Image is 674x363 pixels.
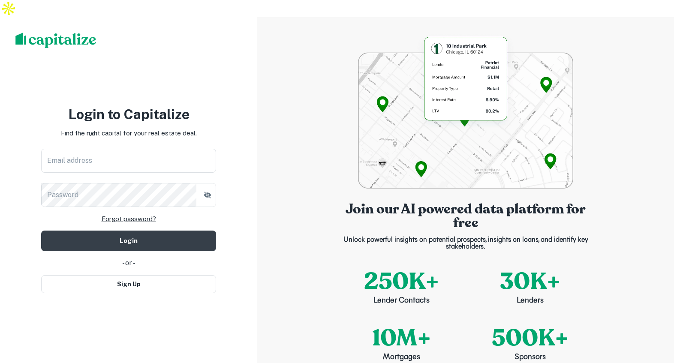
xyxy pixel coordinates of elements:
p: 250K+ [364,264,439,299]
p: Lenders [517,295,544,307]
a: Forgot password? [102,214,156,224]
p: Find the right capital for your real estate deal. [61,128,197,138]
h3: Login to Capitalize [41,104,216,125]
iframe: Chat Widget [631,294,674,336]
p: Join our AI powered data platform for free [337,202,594,230]
p: 30K+ [500,264,560,299]
p: Lender Contacts [373,295,430,307]
p: 10M+ [372,321,431,355]
button: Sign Up [41,275,216,293]
img: login-bg [358,34,573,189]
button: Login [41,231,216,251]
div: - or - [41,258,216,268]
p: 500K+ [492,321,569,355]
img: capitalize-logo.png [15,33,96,48]
p: Unlock powerful insights on potential prospects, insights on loans, and identify key stakeholders. [337,237,594,250]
